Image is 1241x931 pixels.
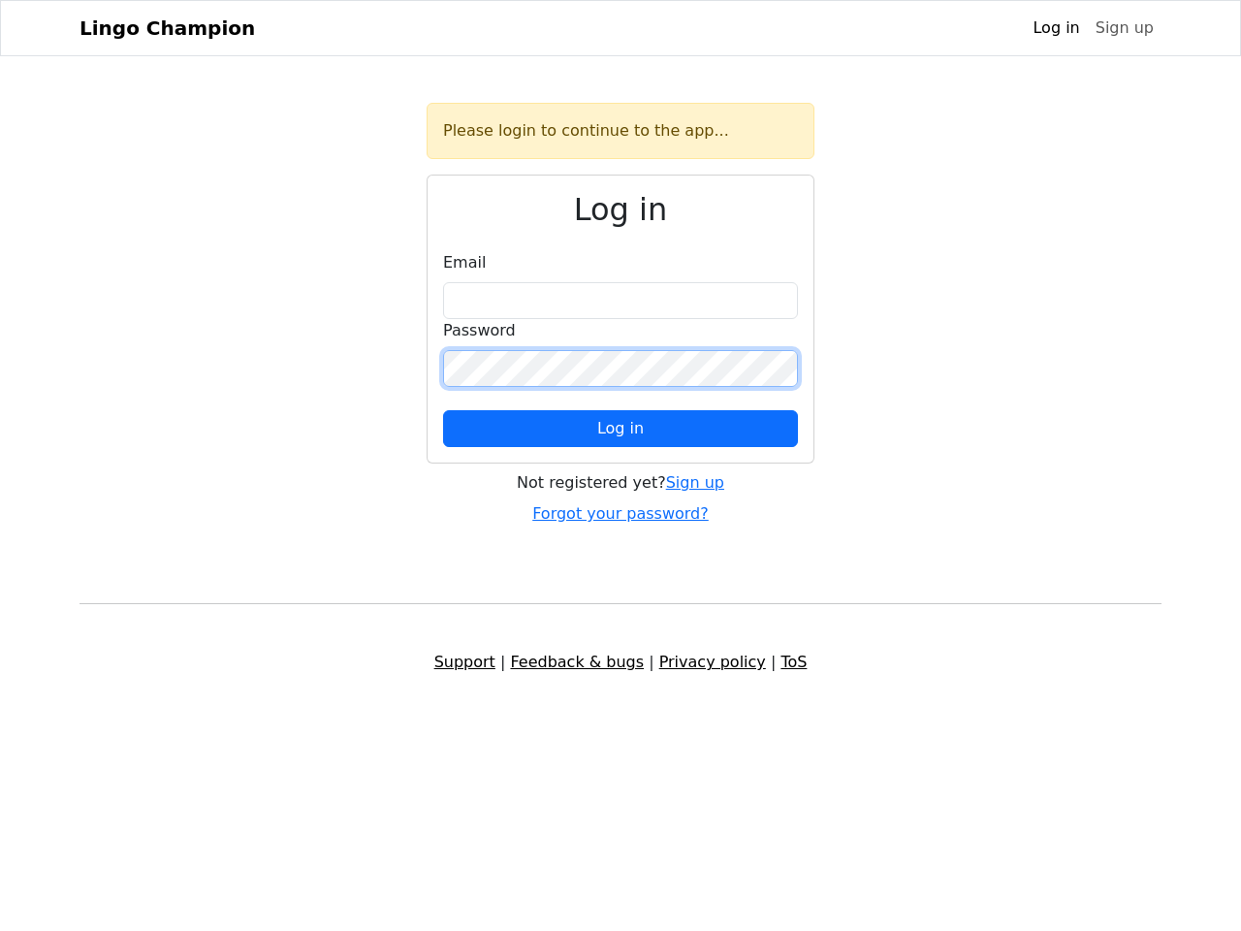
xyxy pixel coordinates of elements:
a: Log in [1025,9,1087,48]
label: Password [443,319,516,342]
a: Forgot your password? [532,504,709,523]
a: Privacy policy [659,653,766,671]
a: Lingo Champion [80,9,255,48]
div: | | | [68,651,1173,674]
div: Please login to continue to the app... [427,103,814,159]
label: Email [443,251,486,274]
a: Sign up [666,473,724,492]
a: Feedback & bugs [510,653,644,671]
button: Log in [443,410,798,447]
h2: Log in [443,191,798,228]
a: Sign up [1088,9,1161,48]
a: Support [434,653,495,671]
div: Not registered yet? [427,471,814,495]
a: ToS [780,653,807,671]
span: Log in [597,419,644,437]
